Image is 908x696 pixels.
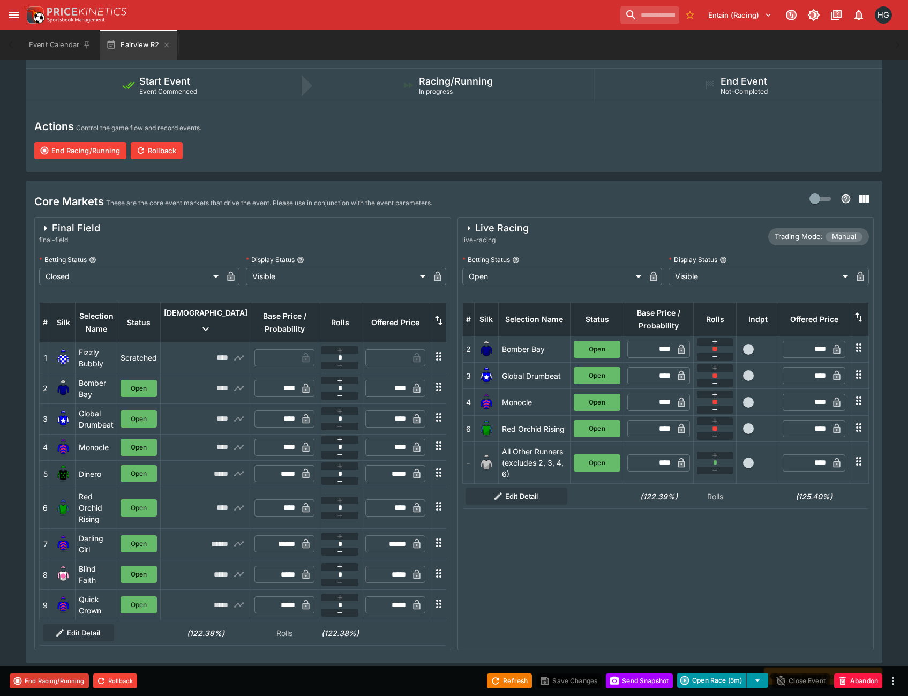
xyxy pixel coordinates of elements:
[161,302,251,342] th: [DEMOGRAPHIC_DATA]
[834,673,882,688] button: Abandon
[55,349,72,366] img: runner 1
[121,465,157,482] button: Open
[55,535,72,552] img: runner 7
[106,198,432,208] p: These are the core event markets that drive the event. Please use in conjunction with the event p...
[462,222,529,235] div: Live Racing
[627,491,691,502] h6: (122.39%)
[39,255,87,264] p: Betting Status
[76,373,117,403] td: Bomber Bay
[849,5,868,25] button: Notifications
[677,673,768,688] div: split button
[139,75,190,87] h5: Start Event
[40,461,51,487] td: 5
[40,590,51,620] td: 9
[887,675,899,687] button: more
[51,302,76,342] th: Silk
[100,30,177,60] button: Fairview R2
[251,302,318,342] th: Base Price / Probability
[826,231,862,242] span: Manual
[487,673,532,688] button: Refresh
[76,529,117,559] td: Darling Girl
[478,341,495,358] img: runner 2
[39,222,100,235] div: Final Field
[55,499,72,517] img: runner 6
[246,268,429,285] div: Visible
[40,487,51,529] td: 6
[775,231,823,242] p: Trading Mode:
[40,529,51,559] td: 7
[462,302,474,336] th: #
[164,627,248,639] h6: (122.38%)
[89,256,96,264] button: Betting Status
[702,6,778,24] button: Select Tenant
[34,142,126,159] button: End Racing/Running
[574,394,620,411] button: Open
[419,87,453,95] span: In progress
[669,255,717,264] p: Display Status
[462,415,474,441] td: 6
[76,487,117,529] td: Red Orchid Rising
[624,302,694,336] th: Base Price / Probability
[779,302,849,336] th: Offered Price
[131,142,183,159] button: Rollback
[783,491,846,502] h6: (125.40%)
[875,6,892,24] div: Hamish Gooch
[804,5,823,25] button: Toggle light/dark mode
[121,566,157,583] button: Open
[571,302,624,336] th: Status
[76,342,117,373] td: Fizzly Bubbly
[669,268,852,285] div: Visible
[121,380,157,397] button: Open
[782,5,801,25] button: Connected to PK
[34,194,104,208] h4: Core Markets
[55,439,72,456] img: runner 4
[721,87,768,95] span: Not-Completed
[462,363,474,389] td: 3
[47,8,126,16] img: PriceKinetics
[362,302,429,342] th: Offered Price
[43,624,114,641] button: Edit Detail
[24,4,45,26] img: PriceKinetics Logo
[40,403,51,434] td: 3
[574,420,620,437] button: Open
[466,488,567,505] button: Edit Detail
[606,673,673,688] button: Send Snapshot
[498,415,571,441] td: Red Orchid Rising
[574,454,620,472] button: Open
[872,3,895,27] button: Hamish Gooch
[254,627,315,639] p: Rolls
[76,559,117,590] td: Blind Faith
[76,461,117,487] td: Dinero
[4,5,24,25] button: open drawer
[76,434,117,460] td: Monocle
[498,302,571,336] th: Selection Name
[76,123,201,133] p: Control the game flow and record events.
[55,380,72,397] img: runner 2
[737,302,779,336] th: Independent
[512,256,520,264] button: Betting Status
[620,6,679,24] input: search
[498,389,571,415] td: Monocle
[478,420,495,437] img: runner 6
[121,410,157,428] button: Open
[93,673,137,688] button: Rollback
[478,454,495,472] img: blank-silk.png
[321,627,359,639] h6: (122.38%)
[677,673,747,688] button: Open Race (5m)
[40,434,51,460] td: 4
[297,256,304,264] button: Display Status
[55,596,72,613] img: runner 9
[121,352,157,363] p: Scratched
[10,673,89,688] button: End Racing/Running
[474,302,498,336] th: Silk
[121,535,157,552] button: Open
[117,302,161,342] th: Status
[478,367,495,384] img: runner 3
[462,268,646,285] div: Open
[246,255,295,264] p: Display Status
[419,75,493,87] h5: Racing/Running
[55,465,72,482] img: runner 5
[76,590,117,620] td: Quick Crown
[40,559,51,590] td: 8
[40,342,51,373] td: 1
